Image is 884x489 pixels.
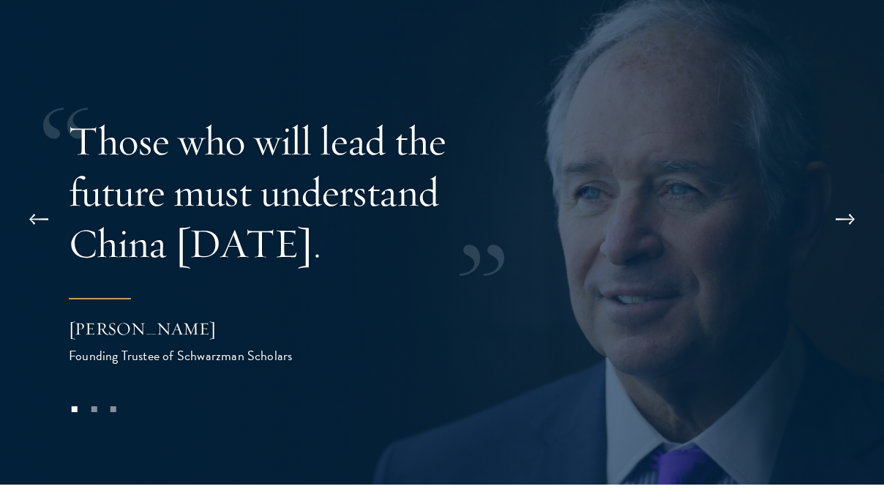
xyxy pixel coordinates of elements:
button: 2 of 3 [84,400,103,419]
p: Those who will lead the future must understand China [DATE]. [69,115,544,269]
div: Founding Trustee of Schwarzman Scholars [69,346,362,366]
button: 3 of 3 [104,400,123,419]
button: 1 of 3 [65,400,84,419]
div: [PERSON_NAME] [69,316,362,341]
